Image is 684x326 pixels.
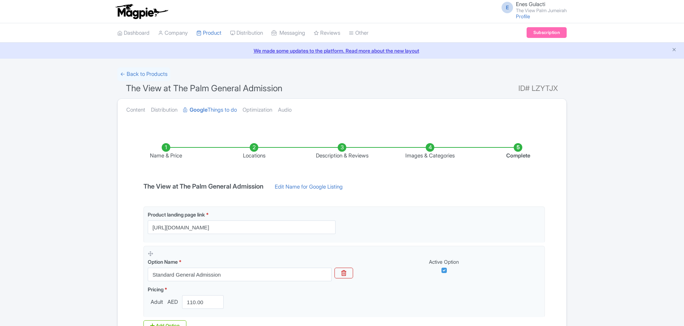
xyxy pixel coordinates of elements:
[298,143,386,160] li: Description & Reviews
[148,268,332,281] input: Option Name
[114,4,169,19] img: logo-ab69f6fb50320c5b225c76a69d11143b.png
[516,1,545,8] span: Enes Gulacti
[429,259,459,265] span: Active Option
[148,298,166,306] span: Adult
[210,143,298,160] li: Locations
[148,211,205,218] span: Product landing page link
[126,83,282,93] span: The View at The Palm General Admission
[518,81,558,96] span: ID# LZYTJX
[516,8,567,13] small: The View Palm Jumeirah
[117,67,170,81] a: ← Back to Products
[4,47,680,54] a: We made some updates to the platform. Read more about the new layout
[126,99,145,121] a: Content
[314,23,340,43] a: Reviews
[243,99,272,121] a: Optimization
[516,13,530,19] a: Profile
[166,298,179,306] span: AED
[268,183,350,194] a: Edit Name for Google Listing
[151,99,177,121] a: Distribution
[349,23,368,43] a: Other
[182,295,224,309] input: 0.00
[148,286,163,292] span: Pricing
[497,1,567,13] a: E Enes Gulacti The View Palm Jumeirah
[148,259,178,265] span: Option Name
[122,143,210,160] li: Name & Price
[183,99,237,121] a: GoogleThings to do
[158,23,188,43] a: Company
[278,99,292,121] a: Audio
[190,106,207,114] strong: Google
[117,23,150,43] a: Dashboard
[671,46,677,54] button: Close announcement
[139,183,268,190] h4: The View at The Palm General Admission
[474,143,562,160] li: Complete
[527,27,567,38] a: Subscription
[502,2,513,13] span: E
[196,23,221,43] a: Product
[272,23,305,43] a: Messaging
[148,220,336,234] input: Product landing page link
[230,23,263,43] a: Distribution
[386,143,474,160] li: Images & Categories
